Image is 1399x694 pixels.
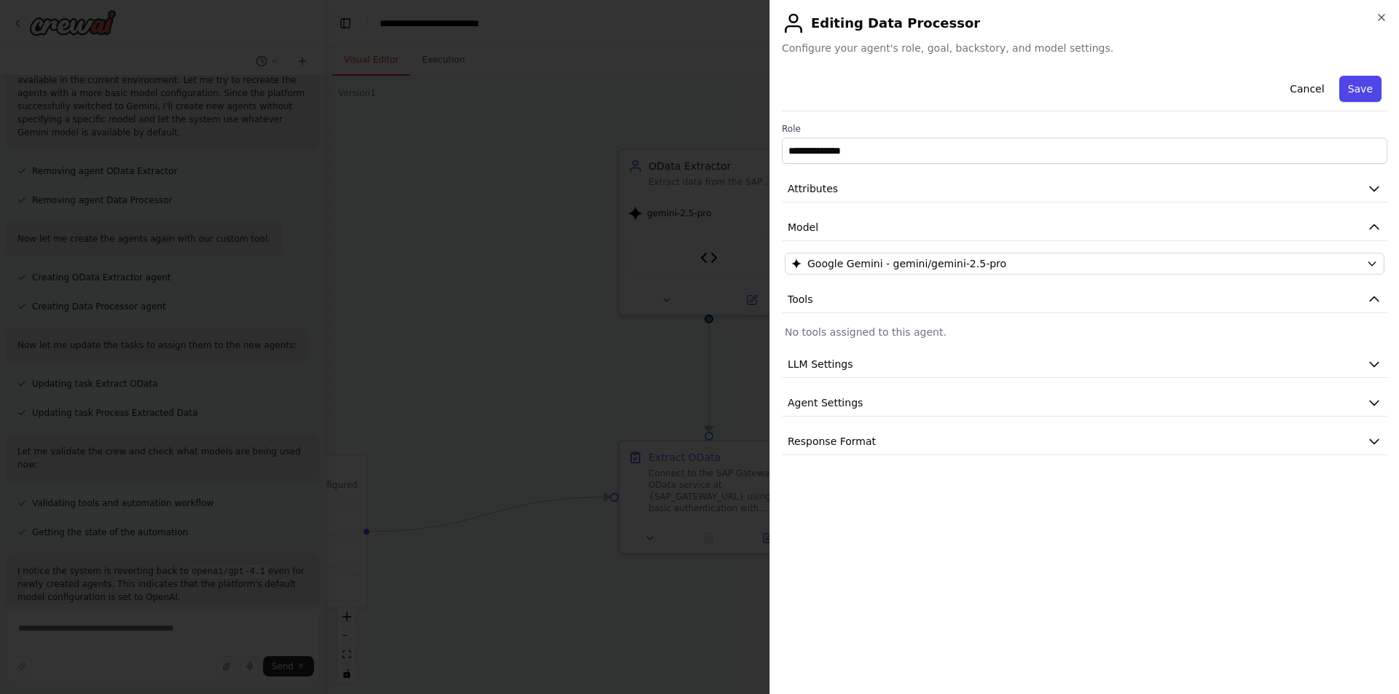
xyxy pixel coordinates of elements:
button: Attributes [782,176,1387,202]
span: Google Gemini - gemini/gemini-2.5-pro [807,256,1006,271]
span: Response Format [788,434,876,449]
span: Agent Settings [788,395,863,410]
button: Tools [782,286,1387,313]
span: Model [788,220,818,234]
button: LLM Settings [782,351,1387,378]
button: Google Gemini - gemini/gemini-2.5-pro [785,253,1384,275]
span: LLM Settings [788,357,853,371]
label: Role [782,123,1387,135]
button: Agent Settings [782,390,1387,417]
span: Attributes [788,181,838,196]
p: No tools assigned to this agent. [785,325,1384,339]
span: Tools [788,292,813,307]
button: Cancel [1281,76,1333,102]
h2: Editing Data Processor [782,12,1387,35]
span: Configure your agent's role, goal, backstory, and model settings. [782,41,1387,55]
button: Response Format [782,428,1387,455]
button: Model [782,214,1387,241]
button: Save [1339,76,1382,102]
